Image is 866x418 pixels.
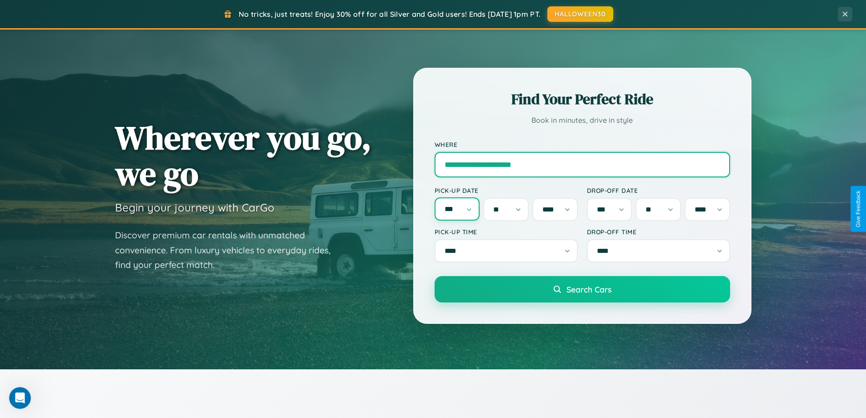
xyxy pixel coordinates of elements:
[9,387,31,409] iframe: Intercom live chat
[547,6,613,22] button: HALLOWEEN30
[239,10,541,19] span: No tricks, just treats! Enjoy 30% off for all Silver and Gold users! Ends [DATE] 1pm PT.
[587,186,730,194] label: Drop-off Date
[435,114,730,127] p: Book in minutes, drive in style
[435,228,578,236] label: Pick-up Time
[435,186,578,194] label: Pick-up Date
[587,228,730,236] label: Drop-off Time
[435,276,730,302] button: Search Cars
[115,120,371,191] h1: Wherever you go, we go
[435,89,730,109] h2: Find Your Perfect Ride
[855,191,861,227] div: Give Feedback
[115,201,275,214] h3: Begin your journey with CarGo
[435,141,730,148] label: Where
[566,284,611,294] span: Search Cars
[115,228,342,272] p: Discover premium car rentals with unmatched convenience. From luxury vehicles to everyday rides, ...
